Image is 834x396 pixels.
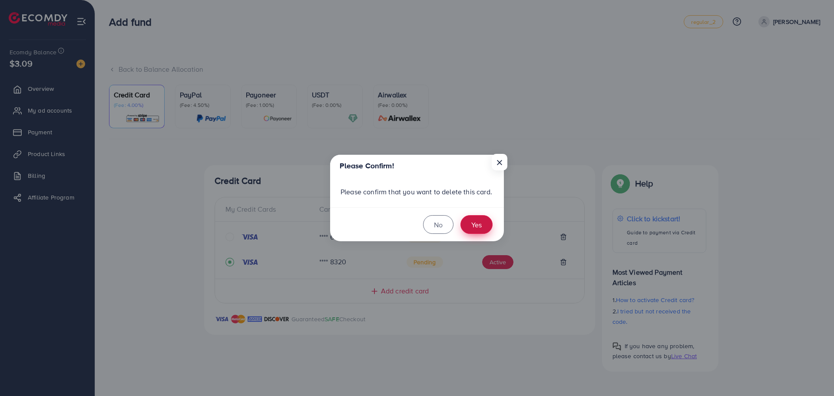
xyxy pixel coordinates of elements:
[423,215,453,234] button: No
[460,215,493,234] button: Yes
[330,176,504,207] div: Please confirm that you want to delete this card.
[797,357,827,389] iframe: Chat
[340,160,394,171] h5: Please Confirm!
[492,154,507,170] button: Close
